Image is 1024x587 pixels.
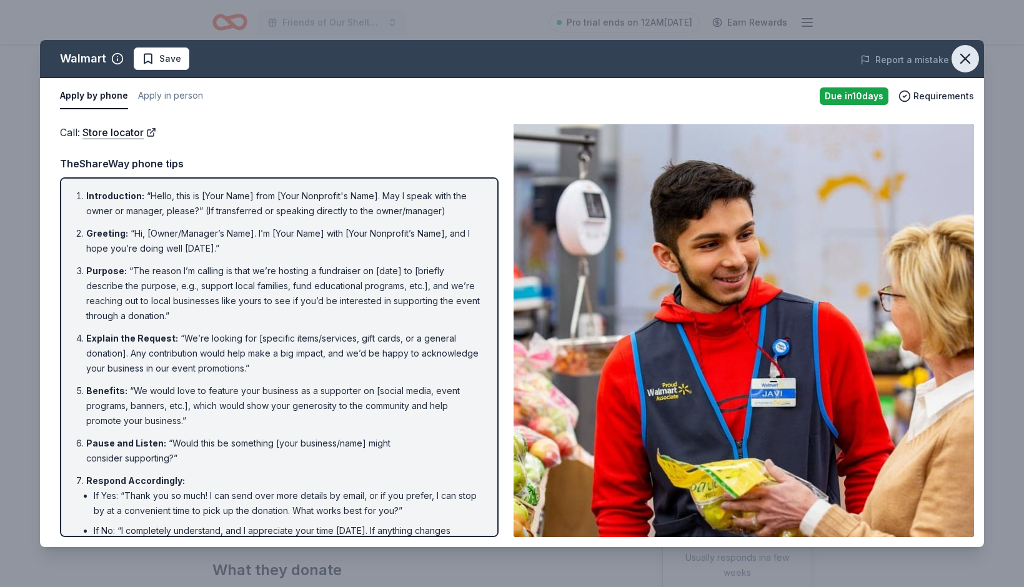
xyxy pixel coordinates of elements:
[860,52,949,67] button: Report a mistake
[820,87,888,105] div: Due in 10 days
[86,438,166,448] span: Pause and Listen :
[94,488,480,518] li: If Yes: “Thank you so much! I can send over more details by email, or if you prefer, I can stop b...
[86,333,178,343] span: Explain the Request :
[138,83,203,109] button: Apply in person
[86,190,144,201] span: Introduction :
[86,265,127,276] span: Purpose :
[913,89,974,104] span: Requirements
[86,228,128,239] span: Greeting :
[86,475,185,486] span: Respond Accordingly :
[86,385,127,396] span: Benefits :
[86,189,480,219] li: “Hello, this is [Your Name] from [Your Nonprofit's Name]. May I speak with the owner or manager, ...
[159,51,181,66] span: Save
[60,49,106,69] div: Walmart
[60,155,499,172] div: TheShareWay phone tips
[60,83,128,109] button: Apply by phone
[94,523,480,568] li: If No: “I completely understand, and I appreciate your time [DATE]. If anything changes or if you...
[86,226,480,256] li: “Hi, [Owner/Manager’s Name]. I’m [Your Name] with [Your Nonprofit’s Name], and I hope you’re doin...
[60,124,499,141] div: Call :
[86,436,480,466] li: “Would this be something [your business/name] might consider supporting?”
[898,89,974,104] button: Requirements
[86,264,480,323] li: “The reason I’m calling is that we’re hosting a fundraiser on [date] to [briefly describe the pur...
[86,383,480,428] li: “We would love to feature your business as a supporter on [social media, event programs, banners,...
[514,124,974,537] img: Image for Walmart
[134,47,189,70] button: Save
[86,331,480,376] li: “We’re looking for [specific items/services, gift cards, or a general donation]. Any contribution...
[82,124,156,141] a: Store locator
